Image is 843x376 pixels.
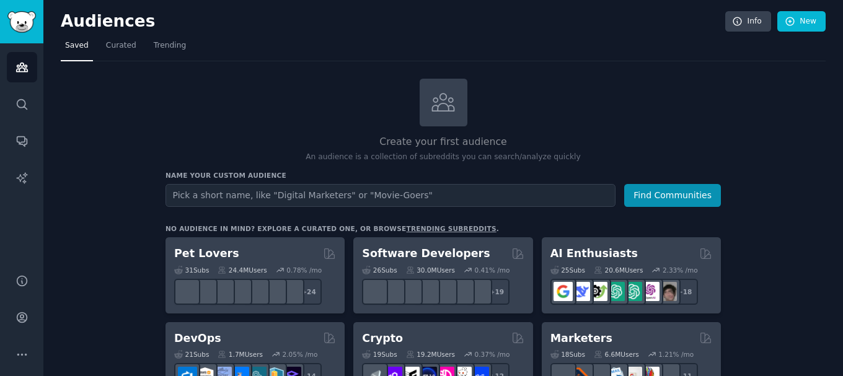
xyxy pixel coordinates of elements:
[166,134,721,150] h2: Create your first audience
[166,184,616,207] input: Pick a short name, like "Digital Marketers" or "Movie-Goers"
[550,246,638,261] h2: AI Enthusiasts
[362,350,397,359] div: 19 Sub s
[606,282,625,301] img: chatgpt_promptDesign
[7,11,36,33] img: GummySearch logo
[554,282,573,301] img: GoogleGeminiAI
[550,266,585,274] div: 25 Sub s
[296,279,322,305] div: + 24
[624,184,721,207] button: Find Communities
[777,11,826,32] a: New
[65,40,89,51] span: Saved
[218,266,267,274] div: 24.4M Users
[383,282,402,301] img: csharp
[149,36,190,61] a: Trending
[475,266,510,274] div: 0.41 % /mo
[594,266,643,274] div: 20.6M Users
[658,350,694,359] div: 1.21 % /mo
[282,282,301,301] img: dogbreed
[406,225,496,232] a: trending subreddits
[475,350,510,359] div: 0.37 % /mo
[672,279,698,305] div: + 18
[283,350,318,359] div: 2.05 % /mo
[61,36,93,61] a: Saved
[470,282,489,301] img: elixir
[174,246,239,261] h2: Pet Lovers
[166,171,721,180] h3: Name your custom audience
[195,282,214,301] img: ballpython
[154,40,186,51] span: Trending
[247,282,267,301] img: cockatiel
[61,12,725,32] h2: Audiences
[218,350,263,359] div: 1.7M Users
[483,279,510,305] div: + 19
[213,282,232,301] img: leopardgeckos
[174,331,221,346] h2: DevOps
[174,350,209,359] div: 21 Sub s
[362,266,397,274] div: 26 Sub s
[725,11,771,32] a: Info
[286,266,322,274] div: 0.78 % /mo
[230,282,249,301] img: turtle
[106,40,136,51] span: Curated
[550,331,612,346] h2: Marketers
[658,282,677,301] img: ArtificalIntelligence
[366,282,385,301] img: software
[102,36,141,61] a: Curated
[265,282,284,301] img: PetAdvice
[400,282,420,301] img: learnjavascript
[178,282,197,301] img: herpetology
[435,282,454,301] img: reactnative
[362,331,403,346] h2: Crypto
[640,282,660,301] img: OpenAIDev
[166,152,721,163] p: An audience is a collection of subreddits you can search/analyze quickly
[571,282,590,301] img: DeepSeek
[452,282,472,301] img: AskComputerScience
[174,266,209,274] div: 31 Sub s
[594,350,639,359] div: 6.6M Users
[406,266,455,274] div: 30.0M Users
[406,350,455,359] div: 19.2M Users
[550,350,585,359] div: 18 Sub s
[166,224,499,233] div: No audience in mind? Explore a curated one, or browse .
[362,246,490,261] h2: Software Developers
[418,282,437,301] img: iOSProgramming
[623,282,642,301] img: chatgpt_prompts_
[663,266,698,274] div: 2.33 % /mo
[588,282,607,301] img: AItoolsCatalog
